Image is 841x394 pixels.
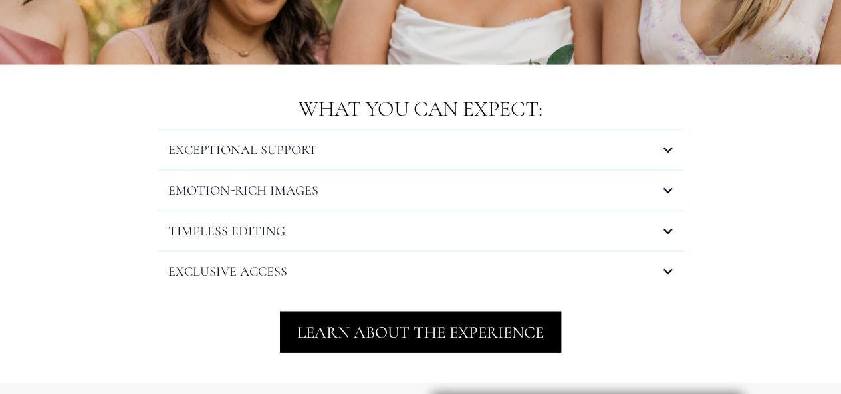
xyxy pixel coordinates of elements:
[168,181,318,201] h4: EMOTION-RICH IMAGES
[280,312,561,353] a: LEARN ABOUT THE EXPERIENCE
[152,95,689,123] p: WHAT YOU CAN EXPECT:
[168,262,287,282] h4: EXCLUSIVE ACCESS
[297,322,544,342] span: LEARN ABOUT THE EXPERIENCE
[168,140,317,160] h4: EXCEPTIONAL SUPPORT
[168,221,285,241] h4: TIMELESS EDITING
